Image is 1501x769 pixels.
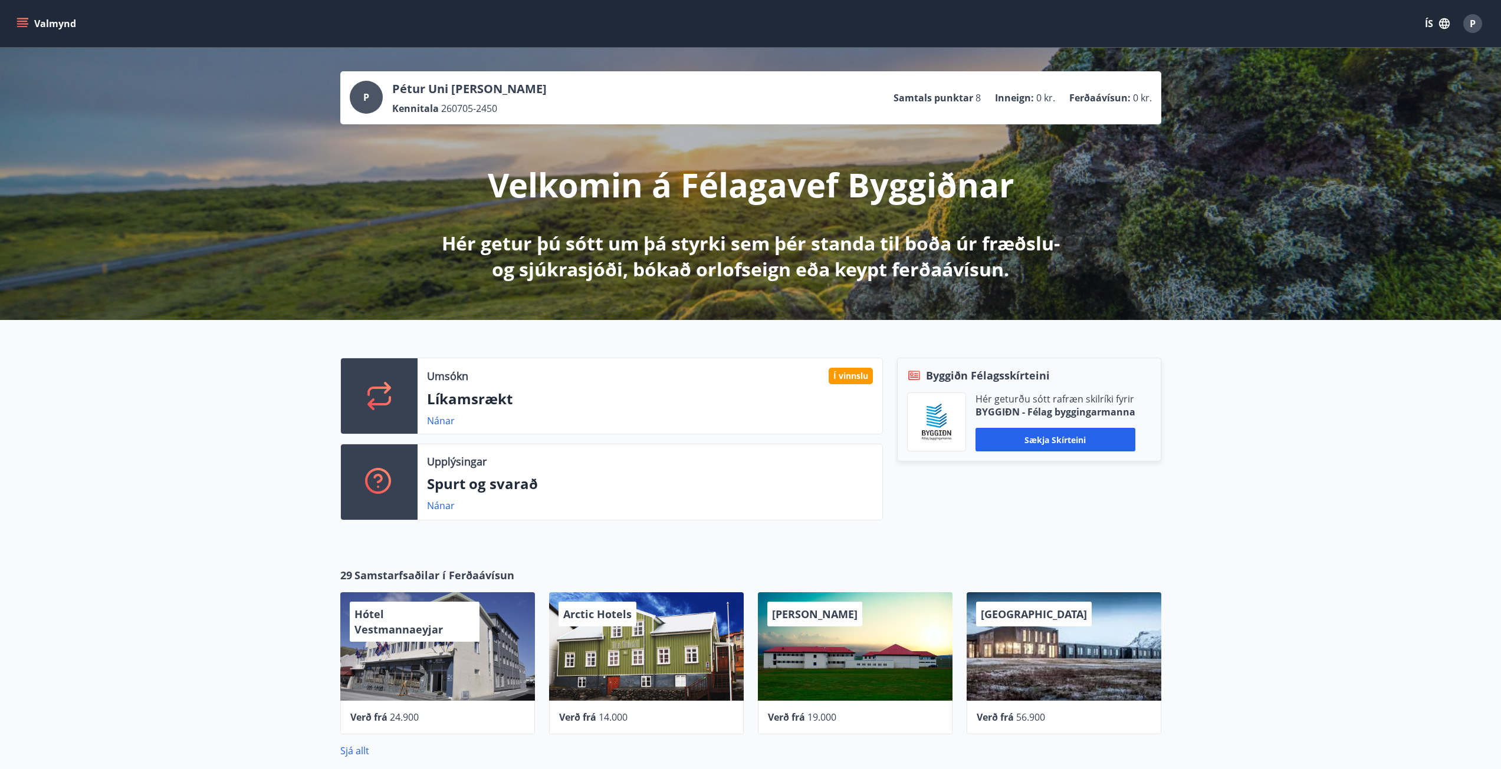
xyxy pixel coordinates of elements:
[392,102,439,115] p: Kennitala
[977,711,1014,724] span: Verð frá
[390,711,419,724] span: 24.900
[807,711,836,724] span: 19.000
[1418,13,1456,34] button: ÍS
[1133,91,1152,104] span: 0 kr.
[917,402,957,442] img: BKlGVmlTW1Qrz68WFGMFQUcXHWdQd7yePWMkvn3i.png
[926,368,1050,383] span: Byggiðn Félagsskírteini
[976,428,1135,451] button: Sækja skírteini
[563,607,632,621] span: Arctic Hotels
[829,368,873,384] div: Í vinnslu
[14,13,81,34] button: menu
[1459,9,1487,38] button: P
[427,368,468,384] p: Umsókn
[976,405,1135,418] p: BYGGIÐN - Félag byggingarmanna
[1036,91,1055,104] span: 0 kr.
[427,474,873,494] p: Spurt og svarað
[354,607,443,636] span: Hótel Vestmannaeyjar
[392,81,547,97] p: Pétur Uni [PERSON_NAME]
[981,607,1087,621] span: [GEOGRAPHIC_DATA]
[488,162,1014,207] p: Velkomin á Félagavef Byggiðnar
[363,91,369,104] span: P
[427,454,487,469] p: Upplýsingar
[350,711,387,724] span: Verð frá
[559,711,596,724] span: Verð frá
[976,91,981,104] span: 8
[768,711,805,724] span: Verð frá
[427,414,455,427] a: Nánar
[1016,711,1045,724] span: 56.900
[1069,91,1131,104] p: Ferðaávísun :
[354,567,514,583] span: Samstarfsaðilar í Ferðaávísun
[427,499,455,512] a: Nánar
[894,91,973,104] p: Samtals punktar
[340,567,352,583] span: 29
[1470,17,1476,30] span: P
[976,392,1135,405] p: Hér geturðu sótt rafræn skilríki fyrir
[340,744,369,757] a: Sjá allt
[599,711,628,724] span: 14.000
[427,389,873,409] p: Líkamsrækt
[441,102,497,115] span: 260705-2450
[995,91,1034,104] p: Inneign :
[439,230,1062,282] p: Hér getur þú sótt um þá styrki sem þér standa til boða úr fræðslu- og sjúkrasjóði, bókað orlofsei...
[772,607,858,621] span: [PERSON_NAME]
